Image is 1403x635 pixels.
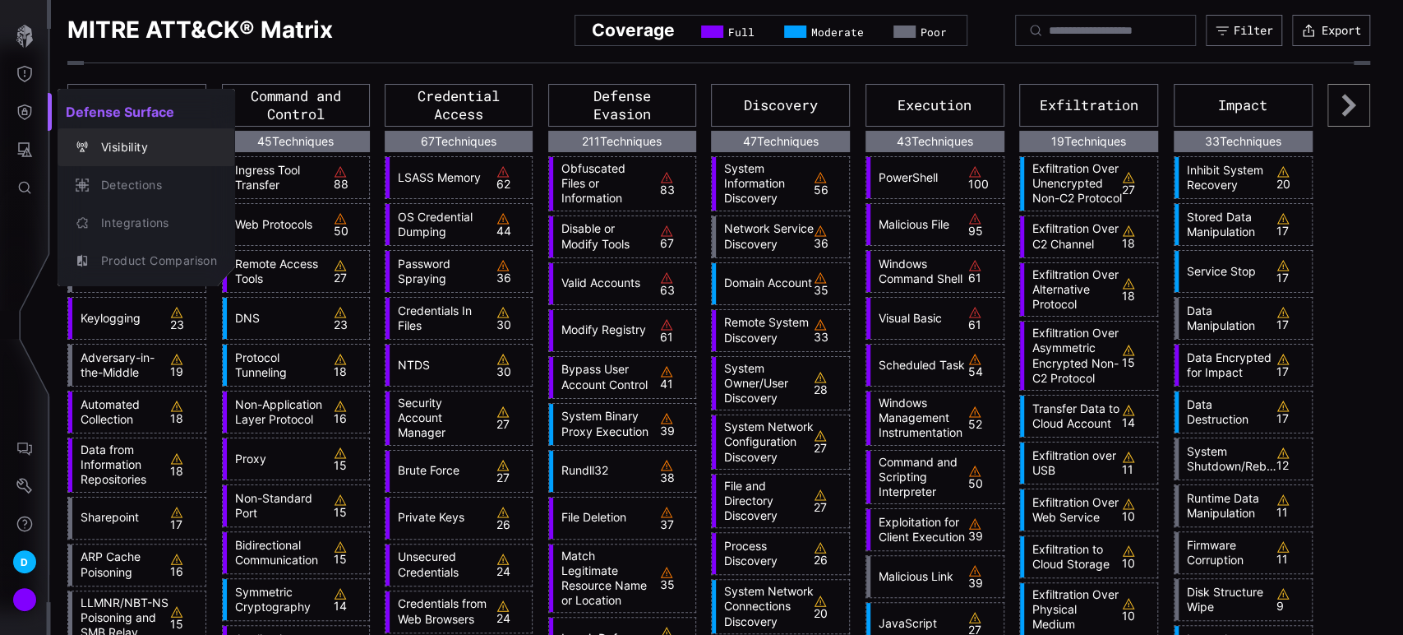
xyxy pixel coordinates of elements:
[93,213,217,234] div: Integrations
[93,175,217,196] div: Detections
[58,166,235,204] button: Detections
[58,242,235,280] button: Product Comparison
[58,204,235,242] button: Integrations
[93,251,217,271] div: Product Comparison
[58,95,235,128] h2: Defense Surface
[58,128,235,166] button: Visibility
[93,137,217,158] div: Visibility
